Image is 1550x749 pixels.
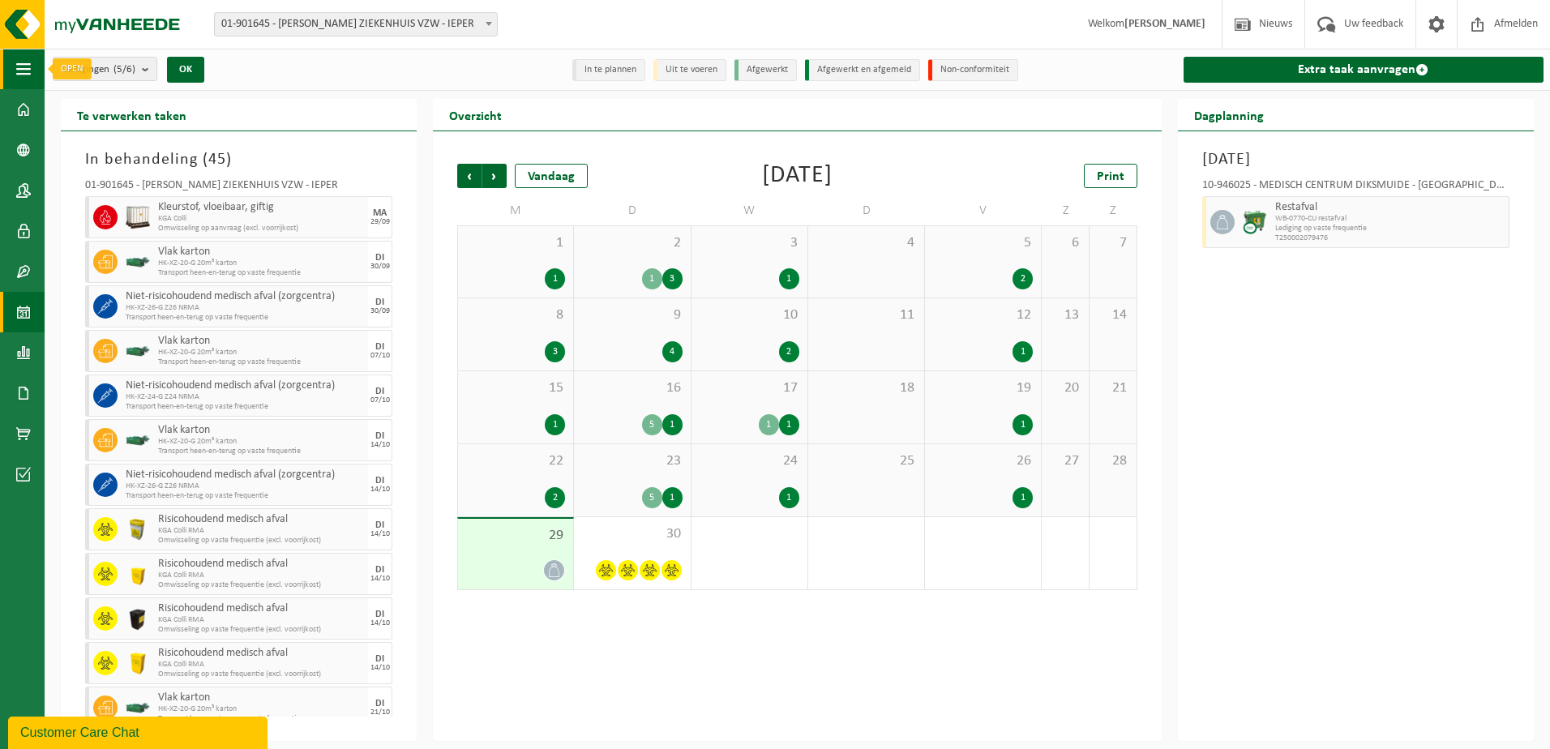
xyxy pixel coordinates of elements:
[126,606,150,631] img: LP-SB-00050-HPE-51
[933,379,1033,397] span: 19
[779,341,799,362] div: 2
[126,481,364,491] span: HK-XZ-26-G Z26 NRMA
[370,486,390,494] div: 14/10
[370,530,390,538] div: 14/10
[158,625,364,635] span: Omwisseling op vaste frequentie (excl. voorrijkost)
[370,307,390,315] div: 30/09
[816,234,916,252] span: 4
[642,487,662,508] div: 5
[126,402,364,412] span: Transport heen-en-terug op vaste frequentie
[158,335,364,348] span: Vlak karton
[158,214,364,224] span: KGA Colli
[457,196,574,225] td: M
[582,234,682,252] span: 2
[572,59,645,81] li: In te plannen
[1124,18,1205,30] strong: [PERSON_NAME]
[126,392,364,402] span: HK-XZ-24-G Z24 NRMA
[545,487,565,508] div: 2
[62,58,135,82] span: Vestigingen
[158,615,364,625] span: KGA Colli RMA
[158,526,364,536] span: KGA Colli RMA
[1050,234,1081,252] span: 6
[370,619,390,627] div: 14/10
[158,660,364,670] span: KGA Colli RMA
[466,306,565,324] span: 8
[466,379,565,397] span: 15
[816,306,916,324] span: 11
[126,491,364,501] span: Transport heen-en-terug op vaste frequentie
[1013,487,1033,508] div: 1
[457,164,482,188] span: Vorige
[466,234,565,252] span: 1
[1243,210,1267,234] img: WB-0770-CU
[375,699,384,708] div: DI
[158,201,364,214] span: Kleurstof, vloeibaar, giftig
[1275,233,1505,243] span: T250002079476
[816,452,916,470] span: 25
[158,691,364,704] span: Vlak karton
[370,708,390,717] div: 21/10
[1098,234,1128,252] span: 7
[158,348,364,357] span: HK-XZ-20-G 20m³ karton
[808,196,925,225] td: D
[1042,196,1090,225] td: Z
[373,208,387,218] div: MA
[375,520,384,530] div: DI
[692,196,808,225] td: W
[662,487,683,508] div: 1
[158,447,364,456] span: Transport heen-en-terug op vaste frequentie
[370,263,390,271] div: 30/09
[167,57,204,83] button: OK
[1202,180,1509,196] div: 10-946025 - MEDISCH CENTRUM DIKSMUIDE - [GEOGRAPHIC_DATA]
[642,268,662,289] div: 1
[113,64,135,75] count: (5/6)
[925,196,1042,225] td: V
[515,164,588,188] div: Vandaag
[779,268,799,289] div: 1
[642,414,662,435] div: 5
[158,437,364,447] span: HK-XZ-20-G 20m³ karton
[375,431,384,441] div: DI
[53,57,157,81] button: Vestigingen(5/6)
[1013,414,1033,435] div: 1
[582,306,682,324] span: 9
[545,341,565,362] div: 3
[370,352,390,360] div: 07/10
[933,234,1033,252] span: 5
[370,396,390,404] div: 07/10
[375,297,384,307] div: DI
[126,303,364,313] span: HK-XZ-26-G Z26 NRMA
[370,441,390,449] div: 14/10
[158,268,364,278] span: Transport heen-en-terug op vaste frequentie
[158,704,364,714] span: HK-XZ-20-G 20m³ karton
[700,306,799,324] span: 10
[545,268,565,289] div: 1
[375,253,384,263] div: DI
[370,575,390,583] div: 14/10
[1050,306,1081,324] span: 13
[1178,99,1280,131] h2: Dagplanning
[214,12,498,36] span: 01-901645 - JAN YPERMAN ZIEKENHUIS VZW - IEPER
[158,224,364,233] span: Omwisseling op aanvraag (excl. voorrijkost)
[1275,224,1505,233] span: Lediging op vaste frequentie
[126,205,150,229] img: PB-IC-1000-HPE-00-02
[466,452,565,470] span: 22
[158,558,364,571] span: Risicohoudend medisch afval
[375,387,384,396] div: DI
[126,702,150,714] img: HK-XZ-20-GN-01
[61,99,203,131] h2: Te verwerken taken
[574,196,691,225] td: D
[1098,379,1128,397] span: 21
[1097,170,1124,183] span: Print
[1098,306,1128,324] span: 14
[8,713,271,749] iframe: chat widget
[158,647,364,660] span: Risicohoudend medisch afval
[1050,379,1081,397] span: 20
[158,571,364,580] span: KGA Colli RMA
[375,476,384,486] div: DI
[805,59,920,81] li: Afgewerkt en afgemeld
[158,536,364,546] span: Omwisseling op vaste frequentie (excl. voorrijkost)
[85,148,392,172] h3: In behandeling ( )
[928,59,1018,81] li: Non-conformiteit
